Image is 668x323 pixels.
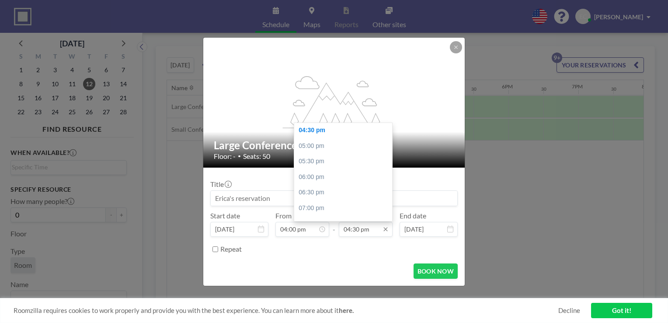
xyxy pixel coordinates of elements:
[294,138,397,154] div: 05:00 pm
[294,216,397,232] div: 07:30 pm
[558,306,580,315] a: Decline
[214,139,455,152] h2: Large Conference Room
[210,180,231,189] label: Title
[220,245,242,253] label: Repeat
[275,211,292,220] label: From
[339,306,354,314] a: here.
[294,123,397,138] div: 04:30 pm
[210,211,240,220] label: Start date
[294,200,397,216] div: 07:00 pm
[294,169,397,185] div: 06:00 pm
[243,152,270,161] span: Seats: 50
[414,263,458,279] button: BOOK NOW
[400,211,426,220] label: End date
[591,303,652,318] a: Got it!
[238,153,241,159] span: •
[294,185,397,200] div: 06:30 pm
[214,152,236,161] span: Floor: -
[294,154,397,169] div: 05:30 pm
[211,191,457,206] input: Erica's reservation
[333,214,335,234] span: -
[14,306,558,315] span: Roomzilla requires cookies to work properly and provide you with the best experience. You can lea...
